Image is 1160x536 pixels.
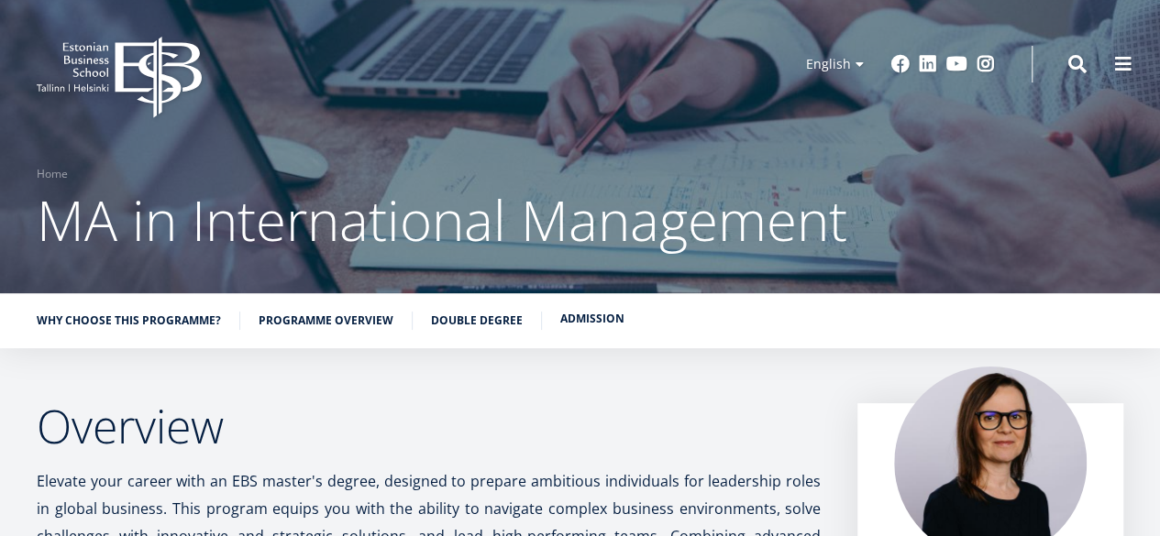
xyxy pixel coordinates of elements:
[431,312,523,330] a: Double Degree
[977,55,995,73] a: Instagram
[560,310,624,328] a: Admission
[259,312,393,330] a: Programme overview
[37,312,221,330] a: Why choose this programme?
[919,55,937,73] a: Linkedin
[891,55,910,73] a: Facebook
[5,256,17,268] input: MA in International Management
[21,255,203,271] span: MA in International Management
[392,1,451,17] span: Last Name
[37,165,68,183] a: Home
[37,182,847,257] span: MA in International Management
[946,55,967,73] a: Youtube
[37,403,821,449] h2: Overview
